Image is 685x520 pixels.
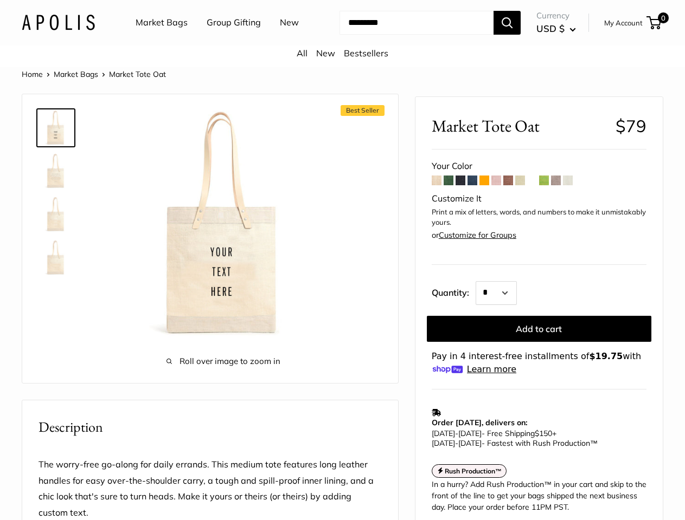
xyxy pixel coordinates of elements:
[39,197,73,232] img: Market Tote Oat
[432,191,646,207] div: Customize It
[432,428,455,438] span: [DATE]
[54,69,98,79] a: Market Bags
[536,8,576,23] span: Currency
[432,158,646,174] div: Your Color
[604,16,643,29] a: My Account
[432,438,598,448] span: - Fastest with Rush Production™
[439,230,516,240] a: Customize for Groups
[648,16,661,29] a: 0
[297,48,308,58] a: All
[432,438,455,448] span: [DATE]
[427,316,651,342] button: Add to cart
[22,69,43,79] a: Home
[658,12,669,23] span: 0
[432,428,641,448] p: - Free Shipping +
[207,15,261,31] a: Group Gifting
[136,15,188,31] a: Market Bags
[536,20,576,37] button: USD $
[344,48,388,58] a: Bestsellers
[36,195,75,234] a: Market Tote Oat
[109,69,166,79] span: Market Tote Oat
[340,11,494,35] input: Search...
[432,207,646,228] p: Print a mix of letters, words, and numbers to make it unmistakably yours.
[494,11,521,35] button: Search
[445,467,502,475] strong: Rush Production™
[39,417,382,438] h2: Description
[36,238,75,277] a: Market Tote Oat
[39,110,73,145] img: Market Tote Oat
[109,110,338,339] img: Market Tote Oat
[616,115,646,136] span: $79
[458,428,482,438] span: [DATE]
[536,23,565,34] span: USD $
[109,354,338,369] span: Roll over image to zoom in
[432,278,476,305] label: Quantity:
[341,105,385,116] span: Best Seller
[22,15,95,30] img: Apolis
[39,240,73,275] img: Market Tote Oat
[432,116,607,136] span: Market Tote Oat
[432,418,527,427] strong: Order [DATE], delivers on:
[22,67,166,81] nav: Breadcrumb
[535,428,552,438] span: $150
[458,438,482,448] span: [DATE]
[36,152,75,191] a: Market Tote Oat
[36,108,75,147] a: Market Tote Oat
[455,438,458,448] span: -
[432,228,516,243] div: or
[316,48,335,58] a: New
[39,154,73,188] img: Market Tote Oat
[455,428,458,438] span: -
[280,15,299,31] a: New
